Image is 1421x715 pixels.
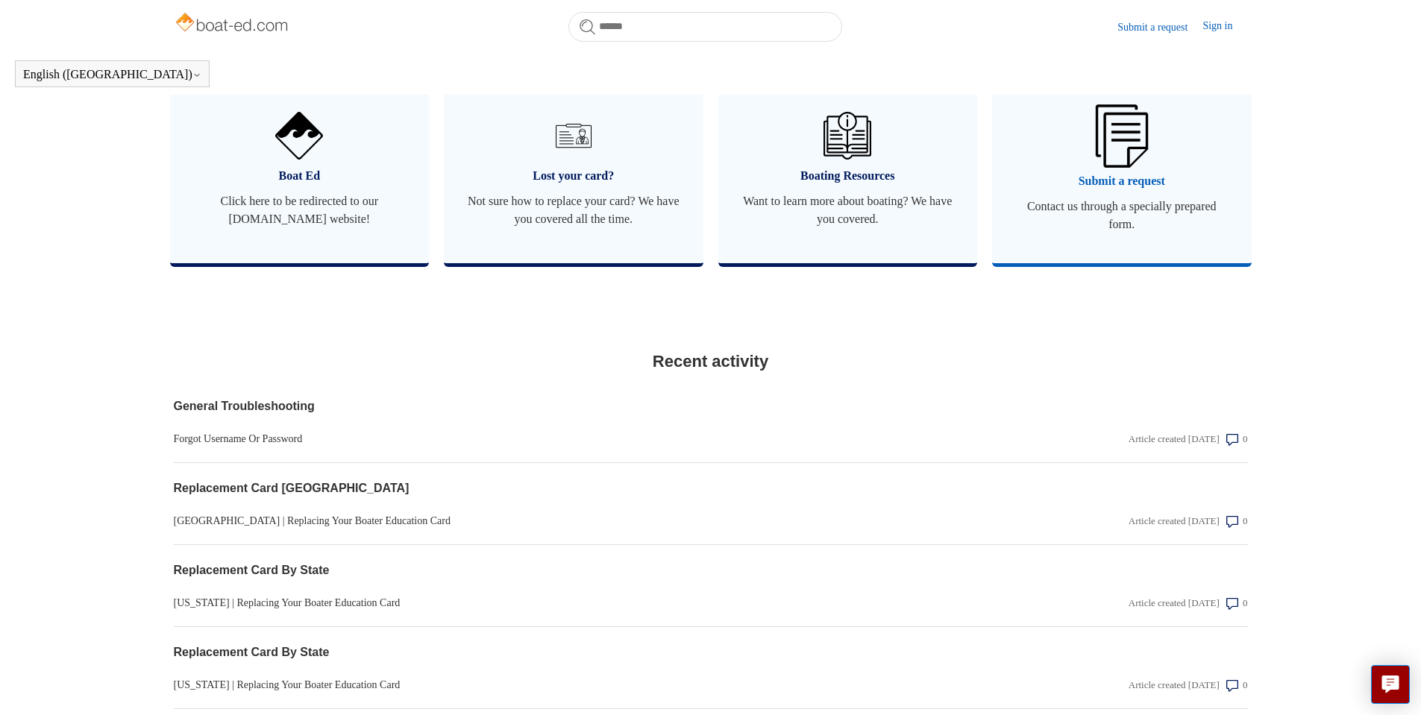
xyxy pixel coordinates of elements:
[1014,172,1229,190] span: Submit a request
[174,349,1248,374] h2: Recent activity
[1014,198,1229,233] span: Contact us through a specially prepared form.
[174,643,926,661] a: Replacement Card By State
[174,513,926,529] a: [GEOGRAPHIC_DATA] | Replacing Your Boater Education Card
[824,112,871,160] img: 01HZPCYVZMCNPYXCC0DPA2R54M
[275,112,323,160] img: 01HZPCYVNCVF44JPJQE4DN11EA
[174,9,292,39] img: Boat-Ed Help Center home page
[192,192,407,228] span: Click here to be redirected to our [DOMAIN_NAME] website!
[741,167,956,185] span: Boating Resources
[174,677,926,693] a: [US_STATE] | Replacing Your Boater Education Card
[1129,432,1220,447] div: Article created [DATE]
[1117,19,1202,35] a: Submit a request
[174,595,926,611] a: [US_STATE] | Replacing Your Boater Education Card
[992,78,1252,263] a: Submit a request Contact us through a specially prepared form.
[550,112,597,160] img: 01HZPCYVT14CG9T703FEE4SFXC
[466,192,681,228] span: Not sure how to replace your card? We have you covered all the time.
[170,78,430,263] a: Boat Ed Click here to be redirected to our [DOMAIN_NAME] website!
[568,12,842,42] input: Search
[1202,18,1247,36] a: Sign in
[174,397,926,415] a: General Troubleshooting
[192,167,407,185] span: Boat Ed
[466,167,681,185] span: Lost your card?
[1096,104,1148,167] img: 01HZPCYW3NK71669VZTW7XY4G9
[444,78,703,263] a: Lost your card? Not sure how to replace your card? We have you covered all the time.
[1371,665,1410,704] button: Live chat
[741,192,956,228] span: Want to learn more about boating? We have you covered.
[174,479,926,497] a: Replacement Card [GEOGRAPHIC_DATA]
[718,78,978,263] a: Boating Resources Want to learn more about boating? We have you covered.
[174,431,926,447] a: Forgot Username Or Password
[1129,678,1220,693] div: Article created [DATE]
[1129,514,1220,529] div: Article created [DATE]
[174,561,926,579] a: Replacement Card By State
[23,68,201,81] button: English ([GEOGRAPHIC_DATA])
[1129,596,1220,611] div: Article created [DATE]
